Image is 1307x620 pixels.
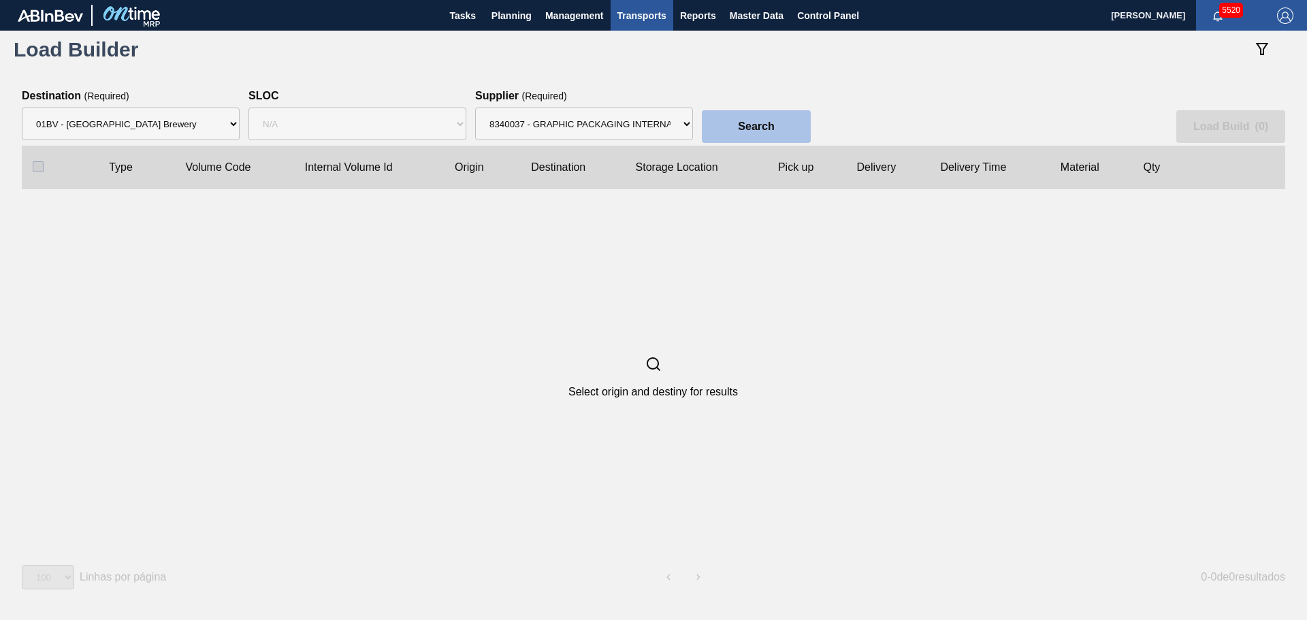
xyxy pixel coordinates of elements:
span: Control Panel [797,7,859,24]
clb-text: Origin [455,159,484,176]
clb-text: Qty [1143,159,1160,176]
img: Logout [1277,7,1293,24]
h1: Load Builder [14,42,327,57]
span: Transports [617,7,666,24]
clb-text: Destination [531,159,585,176]
span: 5520 [1219,3,1243,18]
button: Notifications [1196,6,1240,25]
clb-button: Load Build [1176,110,1285,143]
clb-text: Internal Volume Id [305,159,393,176]
clb-text: Volume Code [185,159,251,176]
span: Management [545,7,604,24]
clb-text: Type [109,159,133,176]
img: TNhmsLtSVTkK8tSr43FrP2fwEKptu5GPRR3wAAAABJRU5ErkJggg== [18,10,83,22]
clb-text: Storage Location [636,159,718,176]
span: Tasks [448,7,478,24]
clb-text: Pick up [778,159,813,176]
span: Master Data [730,7,784,24]
label: Select origin and destiny for results [568,386,738,398]
span: Planning [491,7,532,24]
span: Reports [680,7,716,24]
clb-button: Search [702,110,811,143]
clb-text: Delivery [857,159,897,176]
clb-text: Material [1061,159,1099,176]
clb-text: Delivery Time [940,159,1006,176]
